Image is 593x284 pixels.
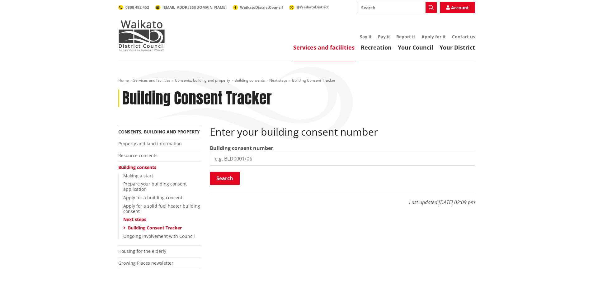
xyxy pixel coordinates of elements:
a: Building consents [118,164,156,170]
input: Search input [357,2,437,13]
a: 0800 492 452 [118,5,149,10]
a: Building consents [234,78,265,83]
a: @WaikatoDistrict [289,4,329,10]
a: Services and facilities [293,44,355,51]
span: 0800 492 452 [125,5,149,10]
a: Housing for the elderly [118,248,166,254]
a: [EMAIL_ADDRESS][DOMAIN_NAME] [155,5,227,10]
a: Resource consents [118,152,158,158]
a: Growing Places newsletter [118,260,173,266]
button: Search [210,172,240,185]
a: Making a start [123,173,153,179]
h1: Building Consent Tracker [122,89,272,108]
input: e.g. BLD0001/06 [210,152,475,166]
a: Apply for a solid fuel heater building consent​ [123,203,200,214]
a: Account [440,2,475,13]
a: Your District [440,44,475,51]
span: [EMAIL_ADDRESS][DOMAIN_NAME] [162,5,227,10]
a: Pay it [378,34,390,40]
a: Apply for it [421,34,446,40]
span: @WaikatoDistrict [296,4,329,10]
a: Next steps [123,216,146,222]
a: Consents, building and property [175,78,230,83]
a: Prepare your building consent application [123,181,187,192]
a: Apply for a building consent [123,195,182,200]
a: Next steps [269,78,288,83]
a: Say it [360,34,372,40]
span: Building Consent Tracker [292,78,336,83]
a: Report it [396,34,415,40]
a: Services and facilities [133,78,171,83]
label: Building consent number [210,144,273,152]
nav: breadcrumb [118,78,475,83]
a: Home [118,78,129,83]
span: WaikatoDistrictCouncil [240,5,283,10]
a: Property and land information [118,141,182,147]
a: Your Council [398,44,433,51]
a: Consents, building and property [118,129,200,135]
a: Contact us [452,34,475,40]
a: Ongoing involvement with Council [123,233,195,239]
a: Recreation [361,44,392,51]
a: WaikatoDistrictCouncil [233,5,283,10]
p: Last updated [DATE] 02:09 pm [210,192,475,206]
h2: Enter your building consent number [210,126,475,138]
a: Building Consent Tracker [128,225,182,231]
img: Waikato District Council - Te Kaunihera aa Takiwaa o Waikato [118,20,165,51]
